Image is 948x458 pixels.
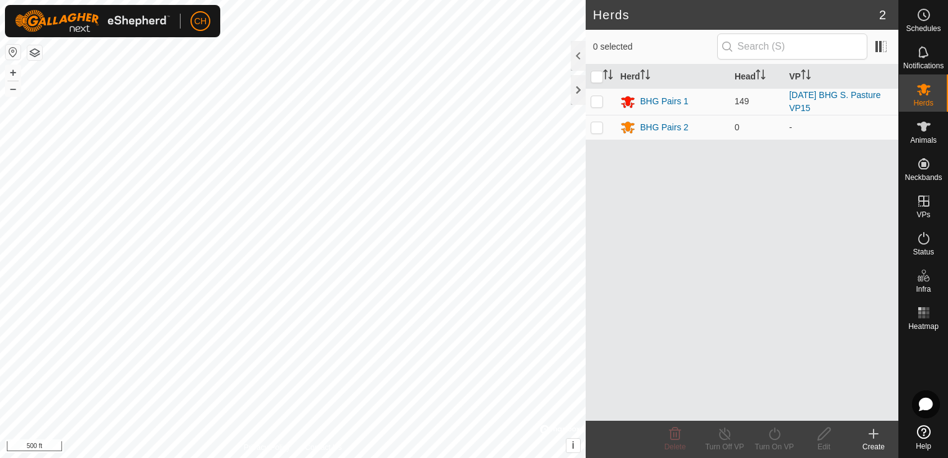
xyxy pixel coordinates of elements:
span: 0 [735,122,740,132]
span: 149 [735,96,749,106]
span: Help [916,442,931,450]
span: i [572,440,575,451]
button: + [6,65,20,80]
div: Turn On VP [749,441,799,452]
span: Status [913,248,934,256]
button: Map Layers [27,45,42,60]
a: Contact Us [305,442,342,453]
p-sorticon: Activate to sort [640,71,650,81]
button: i [566,439,580,452]
a: Help [899,420,948,455]
div: Edit [799,441,849,452]
p-sorticon: Activate to sort [801,71,811,81]
th: VP [784,65,898,89]
button: – [6,81,20,96]
span: Infra [916,285,931,293]
span: Notifications [903,62,944,70]
img: Gallagher Logo [15,10,170,32]
span: VPs [916,211,930,218]
span: Herds [913,99,933,107]
span: 0 selected [593,40,717,53]
p-sorticon: Activate to sort [603,71,613,81]
span: Delete [664,442,686,451]
a: Privacy Policy [244,442,290,453]
span: 2 [879,6,886,24]
div: Turn Off VP [700,441,749,452]
th: Herd [615,65,730,89]
span: Animals [910,137,937,144]
a: [DATE] BHG S. Pasture VP15 [789,90,881,113]
p-sorticon: Activate to sort [756,71,766,81]
h2: Herds [593,7,879,22]
input: Search (S) [717,34,867,60]
span: Heatmap [908,323,939,330]
div: Create [849,441,898,452]
div: BHG Pairs 1 [640,95,689,108]
span: CH [194,15,207,28]
span: Neckbands [905,174,942,181]
div: BHG Pairs 2 [640,121,689,134]
button: Reset Map [6,45,20,60]
th: Head [730,65,784,89]
span: Schedules [906,25,941,32]
td: - [784,115,898,140]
